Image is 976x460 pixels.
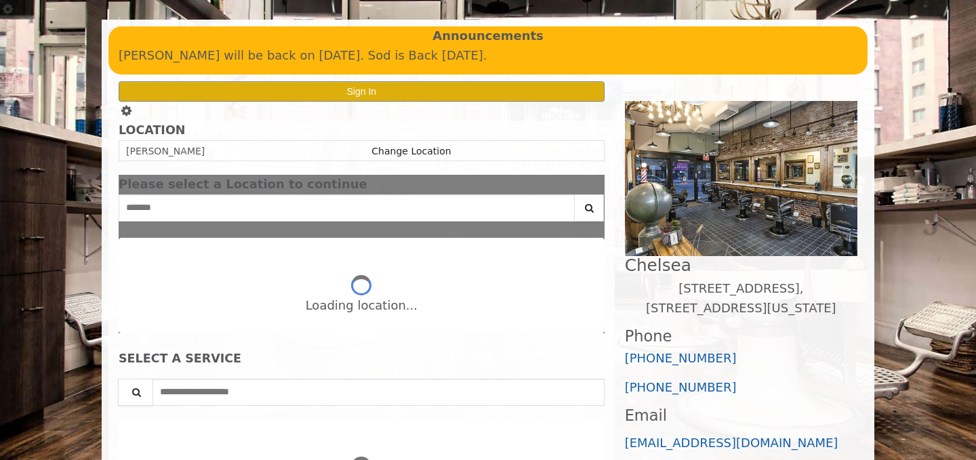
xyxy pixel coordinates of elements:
span: Please select a Location to continue [119,177,367,191]
b: Announcements [432,26,544,46]
i: Search button [582,203,597,213]
span: [PERSON_NAME] [126,146,205,156]
p: [STREET_ADDRESS],[STREET_ADDRESS][US_STATE] [625,279,857,318]
a: [PHONE_NUMBER] [625,380,737,394]
p: [PERSON_NAME] will be back on [DATE]. Sod is Back [DATE]. [119,46,857,66]
h3: Email [625,407,857,424]
button: Sign In [119,81,605,101]
button: close dialog [584,180,605,189]
div: SELECT A SERVICE [119,352,605,365]
h2: Chelsea [625,256,857,274]
a: Change Location [371,146,451,156]
a: [EMAIL_ADDRESS][DOMAIN_NAME] [625,436,838,450]
b: LOCATION [119,123,185,137]
div: Loading location... [306,296,418,316]
input: Search Center [119,194,575,222]
a: [PHONE_NUMBER] [625,351,737,365]
div: Center Select [119,194,605,228]
h3: Phone [625,328,857,345]
button: Service Search [118,379,153,406]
